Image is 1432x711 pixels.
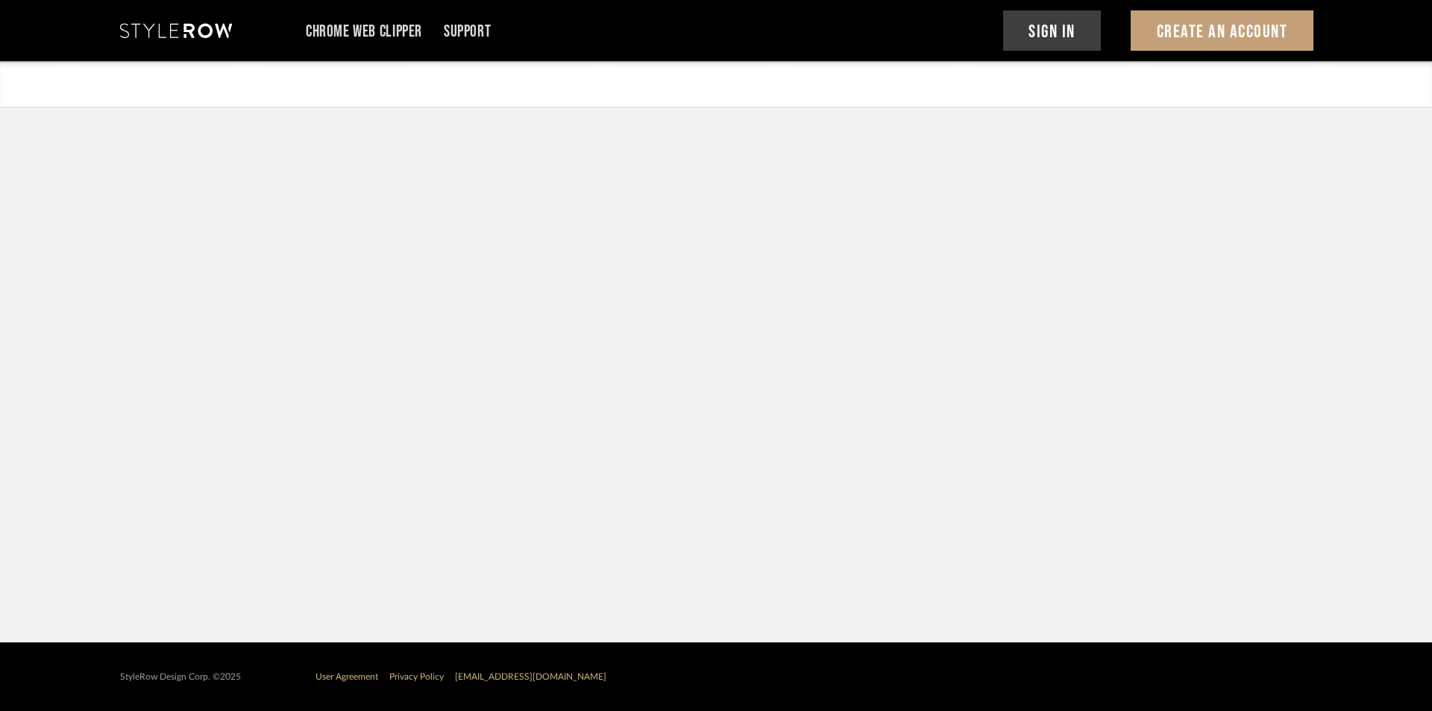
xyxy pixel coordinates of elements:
a: Chrome Web Clipper [306,25,422,38]
a: Privacy Policy [389,672,444,681]
a: [EMAIL_ADDRESS][DOMAIN_NAME] [455,672,606,681]
a: Support [444,25,491,38]
button: Create An Account [1131,10,1313,51]
a: User Agreement [315,672,378,681]
button: Sign In [1003,10,1102,51]
div: StyleRow Design Corp. ©2025 [120,671,241,683]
